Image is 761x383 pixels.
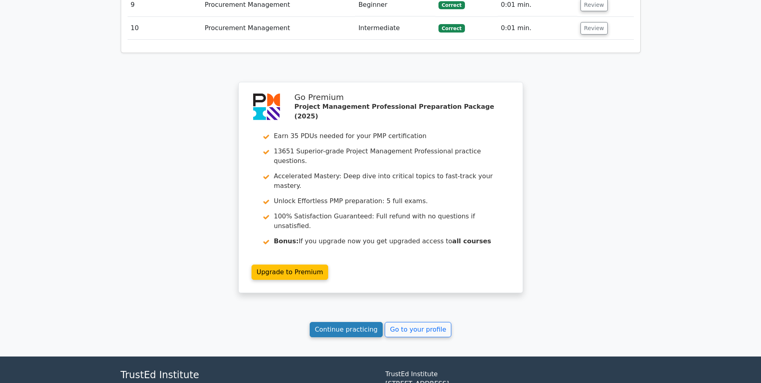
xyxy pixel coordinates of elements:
span: Correct [438,24,465,32]
td: 10 [128,17,202,40]
span: Correct [438,1,465,9]
h4: TrustEd Institute [121,369,376,381]
td: 0:01 min. [498,17,577,40]
a: Continue practicing [310,322,383,337]
td: Intermediate [355,17,435,40]
a: Go to your profile [385,322,451,337]
a: Upgrade to Premium [252,265,329,280]
button: Review [580,22,608,35]
td: Procurement Management [201,17,355,40]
